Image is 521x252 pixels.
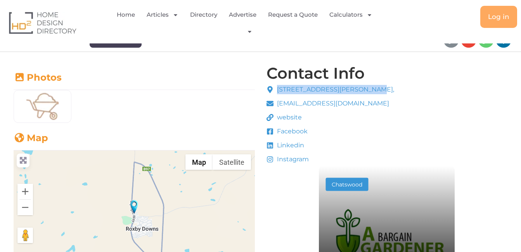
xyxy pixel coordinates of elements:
div: Outback Landscaping And Supplies [130,200,138,214]
a: Map [14,132,48,143]
a: Request a Quote [268,6,318,24]
button: Show satellite imagery [213,154,251,170]
img: SubContractors2 [14,90,71,123]
button: Show street map [185,154,213,170]
div: Chatswood [330,182,365,187]
span: Log in [488,14,509,20]
a: Photos [14,72,62,83]
span: [EMAIL_ADDRESS][DOMAIN_NAME] [275,99,389,108]
a: Log in [480,6,517,28]
h4: Contact Info [267,66,365,81]
a: website [267,113,395,122]
span: [STREET_ADDRESS][PERSON_NAME], [275,85,394,94]
span: Instagram [275,155,309,164]
span: Linkedin [275,141,304,150]
span: website [275,113,302,122]
span: Facebook [275,127,308,136]
button: Zoom out [17,200,33,215]
a: Calculators [329,6,372,24]
a: Home [117,6,135,24]
nav: Menu [107,6,389,40]
a: Articles [147,6,178,24]
a: Advertise [229,6,256,24]
a: Directory [190,6,217,24]
button: Drag Pegman onto the map to open Street View [17,228,33,243]
a: [EMAIL_ADDRESS][DOMAIN_NAME] [267,99,395,108]
button: Zoom in [17,184,33,199]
